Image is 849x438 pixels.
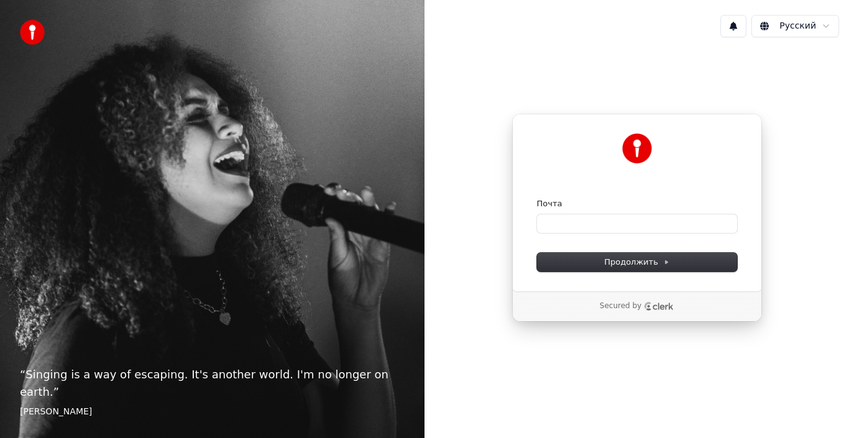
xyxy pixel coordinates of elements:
img: Youka [622,134,652,163]
footer: [PERSON_NAME] [20,406,405,418]
p: Secured by [600,301,641,311]
label: Почта [537,198,562,209]
img: youka [20,20,45,45]
button: Продолжить [537,253,737,271]
span: Продолжить [604,257,669,268]
p: “ Singing is a way of escaping. It's another world. I'm no longer on earth. ” [20,366,405,401]
a: Clerk logo [644,302,674,311]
